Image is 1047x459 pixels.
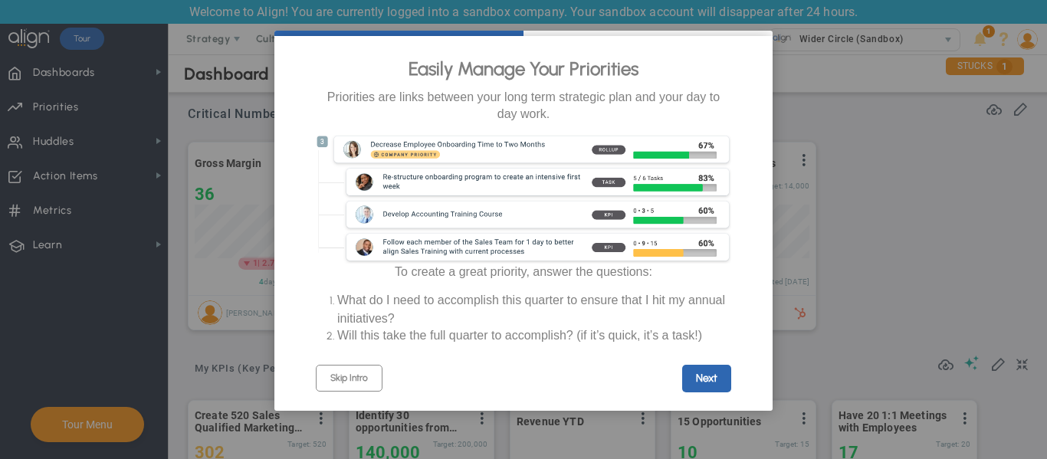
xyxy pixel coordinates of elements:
span: To create a great priority, answer the questions: [395,265,652,278]
div: current step [274,31,523,36]
a: Next [682,365,731,392]
span: What do I need to accomplish this quarter to ensure that I hit my annual initiatives? [337,293,725,324]
span: Easily Manage Your Priorities [409,57,638,80]
span: Will this take the full quarter to accomplish? (if it’s quick, it’s a task!) [337,329,702,342]
a: Skip Intro [316,365,382,392]
span: Priorities are links between your long term strategic plan and your day to day work. [327,90,720,120]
